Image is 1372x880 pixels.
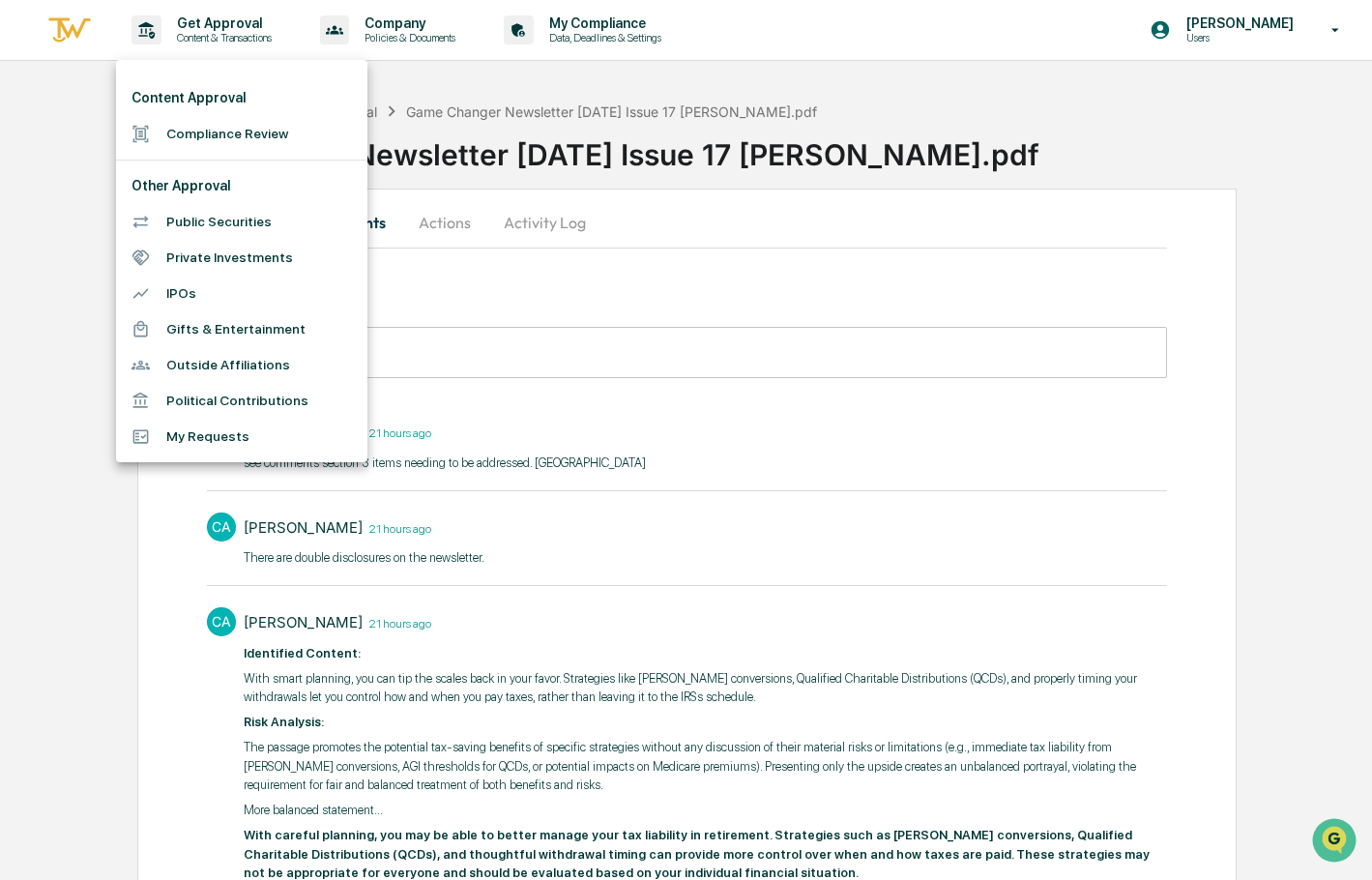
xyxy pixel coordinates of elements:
[116,419,367,455] li: My Requests
[160,244,240,263] span: Attestations
[192,328,234,342] span: Pylon
[116,116,367,152] li: Compliance Review
[19,148,54,183] img: 1746055101610-c473b297-6a78-478c-a979-82029cc54cd1
[116,204,367,240] li: Public Securities
[12,273,130,308] a: 🔎Data Lookup
[329,154,352,177] button: Start new chat
[116,383,367,419] li: Political Contributions
[140,246,156,261] div: 🗄️
[66,167,245,183] div: We're available if you need us!
[116,240,367,276] li: Private Investments
[132,236,248,271] a: 🗄️Attestations
[116,276,367,311] li: IPOs
[116,311,367,347] li: Gifts & Entertainment
[19,246,35,261] div: 🖐️
[39,280,122,300] span: Data Lookup
[12,236,132,271] a: 🖐️Preclearance
[19,282,35,298] div: 🔎
[19,41,352,72] p: How can we help?
[66,148,317,167] div: Start new chat
[136,327,234,342] a: Powered byPylon
[116,168,367,204] li: Other Approval
[1310,816,1362,868] iframe: Open customer support
[116,347,367,383] li: Outside Affiliations
[39,244,125,263] span: Preclearance
[116,80,367,116] li: Content Approval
